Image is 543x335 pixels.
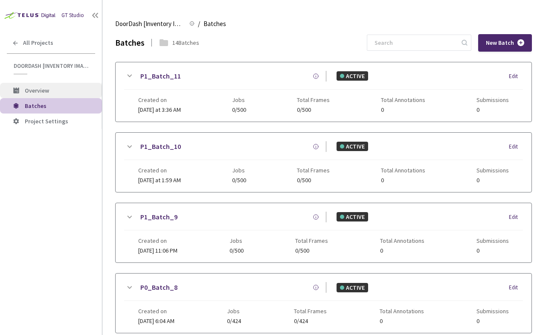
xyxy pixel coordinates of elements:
span: 0 [476,107,509,113]
span: 0 [380,248,424,254]
div: ACTIVE [337,212,368,221]
div: Edit [509,213,523,221]
span: [DATE] 11:06 PM [138,247,177,254]
div: Edit [509,283,523,292]
div: ACTIVE [337,142,368,151]
li: / [198,19,200,29]
span: 0/500 [232,107,246,113]
div: P1_Batch_11ACTIVEEditCreated on[DATE] at 3:36 AMJobs0/500Total Frames0/500Total Annotations0Submi... [116,62,531,122]
span: 0 [380,318,424,324]
span: Total Frames [297,167,330,174]
span: New Batch [486,39,514,47]
span: 0/500 [229,248,244,254]
span: 0/424 [227,318,241,324]
span: Jobs [227,308,241,315]
span: Total Frames [297,96,330,103]
span: 0/500 [297,107,330,113]
span: Total Frames [294,308,327,315]
span: Created on [138,308,174,315]
span: Jobs [232,96,246,103]
span: Total Annotations [381,96,425,103]
div: GT Studio [61,12,84,20]
span: Submissions [476,308,509,315]
span: 0 [476,248,509,254]
span: Created on [138,96,181,103]
div: ACTIVE [337,71,368,81]
span: Created on [138,167,181,174]
span: Submissions [476,237,509,244]
div: Edit [509,72,523,81]
span: Batches [25,102,46,110]
span: Created on [138,237,177,244]
span: 0/500 [295,248,328,254]
span: [DATE] at 3:36 AM [138,106,181,114]
span: Jobs [229,237,244,244]
div: ACTIVE [337,283,368,292]
span: Total Annotations [380,237,424,244]
span: 0 [381,177,425,184]
span: 0/500 [297,177,330,184]
div: Edit [509,143,523,151]
span: Total Annotations [381,167,425,174]
span: DoorDash [Inventory Image Labelling] [14,62,90,70]
span: Batches [203,19,226,29]
span: 0/500 [232,177,246,184]
span: Total Annotations [380,308,424,315]
span: 0 [381,107,425,113]
a: P1_Batch_9 [140,212,177,222]
div: P1_Batch_9ACTIVEEditCreated on[DATE] 11:06 PMJobs0/500Total Frames0/500Total Annotations0Submissi... [116,203,531,262]
span: Project Settings [25,117,68,125]
a: P1_Batch_11 [140,71,181,82]
div: P0_Batch_8ACTIVEEditCreated on[DATE] 6:04 AMJobs0/424Total Frames0/424Total Annotations0Submissions0 [116,274,531,333]
div: P1_Batch_10ACTIVEEditCreated on[DATE] at 1:59 AMJobs0/500Total Frames0/500Total Annotations0Submi... [116,133,531,192]
span: 0 [476,177,509,184]
span: [DATE] 6:04 AM [138,317,174,325]
span: [DATE] at 1:59 AM [138,176,181,184]
span: Overview [25,87,49,94]
span: DoorDash [Inventory Image Labelling] [115,19,184,29]
div: 14 Batches [172,38,199,47]
span: 0/424 [294,318,327,324]
span: Jobs [232,167,246,174]
a: P0_Batch_8 [140,282,177,293]
span: Total Frames [295,237,328,244]
span: Submissions [476,167,509,174]
span: All Projects [23,39,53,47]
span: Submissions [476,96,509,103]
input: Search [369,35,460,50]
span: 0 [476,318,509,324]
div: Batches [115,37,145,49]
a: P1_Batch_10 [140,141,181,152]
